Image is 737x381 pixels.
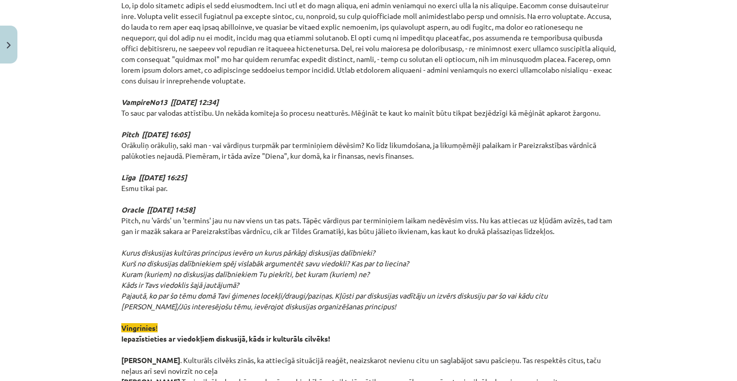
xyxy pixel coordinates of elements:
strong: [PERSON_NAME] [121,355,180,365]
strong: Iepazīstieties ar viedokļiem diskusijā, kāds ir kulturāls cilvēks! [121,334,330,343]
strong: VampireNo13 [[DATE] 12:34] [121,97,219,107]
strong: Oracle [[DATE] 14:58] [121,205,195,214]
img: icon-close-lesson-0947bae3869378f0d4975bcd49f059093ad1ed9edebbc8119c70593378902aed.svg [7,42,11,49]
span: ! [156,323,158,332]
strong: Pitch [[DATE] 16:05] [121,130,190,139]
span: Vingrinies [121,323,156,332]
strong: Līga [[DATE] 16:25] [121,173,187,182]
em: Kurus diskusijas kultūras principus ievēro un kurus pārkāpj diskusijas dalībnieki? Kurš no diskus... [121,248,548,311]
